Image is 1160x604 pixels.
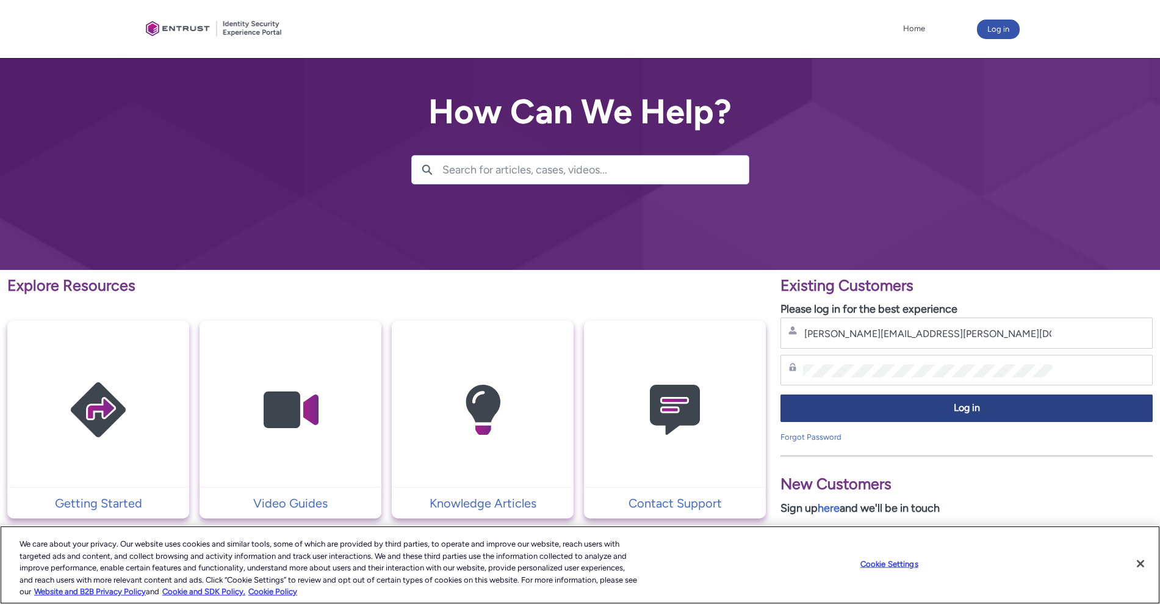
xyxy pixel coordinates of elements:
p: Knowledge Articles [398,494,567,512]
img: Contact Support [617,344,733,476]
button: Cookie Settings [851,552,928,577]
span: Log in [788,401,1145,415]
a: Contact Support [584,494,766,512]
p: Explore Resources [7,274,766,297]
p: New Customers [780,473,1153,496]
a: Home [900,20,928,38]
a: Cookie Policy [248,587,297,596]
p: Sign up and we'll be in touch [780,500,1153,517]
p: Existing Customers [780,274,1153,297]
p: Getting Started [13,494,183,512]
input: Username [803,327,1053,340]
img: Video Guides [232,344,348,476]
input: Search for articles, cases, videos... [442,156,749,184]
a: Forgot Password [780,432,841,442]
img: Getting Started [40,344,156,476]
a: Video Guides [200,494,381,512]
a: Knowledge Articles [392,494,574,512]
a: here [818,501,840,515]
a: Cookie and SDK Policy. [162,587,245,596]
p: Video Guides [206,494,375,512]
img: Knowledge Articles [425,344,541,476]
p: Contact Support [590,494,760,512]
button: Search [412,156,442,184]
a: Getting Started [7,494,189,512]
h2: How Can We Help? [411,93,749,131]
button: Log in [977,20,1020,39]
button: Log in [780,395,1153,422]
div: We care about your privacy. Our website uses cookies and similar tools, some of which are provide... [20,538,638,598]
a: More information about our cookie policy., opens in a new tab [34,587,146,596]
p: Please log in for the best experience [780,301,1153,318]
button: Close [1127,550,1154,577]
